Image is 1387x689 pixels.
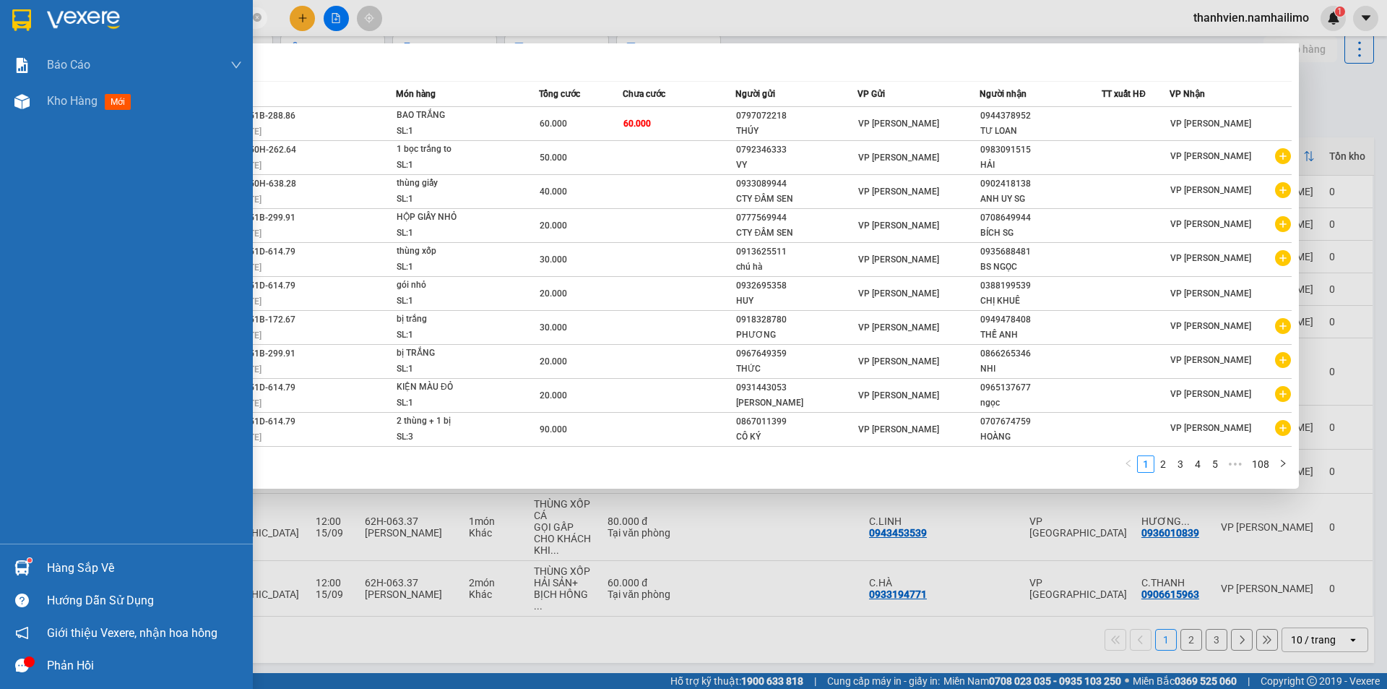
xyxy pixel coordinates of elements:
div: 0918737374. [12,64,128,85]
span: 60.000 [623,119,651,129]
div: 2 thùng + 1 bị [397,414,505,429]
div: BAO TRẮNG [397,108,505,124]
div: 60.000 [11,93,130,111]
span: Món hàng [396,89,436,99]
span: VP [PERSON_NAME] [1170,151,1251,161]
div: SL: 1 [397,192,505,207]
span: VP [PERSON_NAME] [858,221,939,231]
span: Người gửi [735,89,775,99]
li: 5 [1206,455,1224,473]
div: HỘP GIẤY NHỎ [397,210,505,226]
li: 1 [1137,455,1154,473]
li: 108 [1247,455,1274,473]
div: 0867011399 [736,414,857,429]
span: VP Nhận 51B-288.86 [212,111,295,121]
div: THẾ ANH [980,328,1101,343]
span: mới [105,94,131,110]
div: 0935688481 [980,244,1101,260]
span: 90.000 [540,424,567,435]
span: TT xuất HĐ [1102,89,1146,99]
span: VP [PERSON_NAME] [1170,355,1251,365]
span: VP [PERSON_NAME] [1170,288,1251,299]
span: plus-circle [1275,318,1291,334]
span: 20.000 [540,221,567,231]
div: ngọc [980,395,1101,411]
a: 3 [1172,456,1188,472]
a: 4 [1190,456,1206,472]
div: SL: 1 [397,226,505,241]
img: solution-icon [14,58,30,73]
span: VP [PERSON_NAME] [1170,321,1251,331]
span: VP Nhận 51D-614.79 [212,416,295,427]
span: 30.000 [540,254,567,265]
div: 0965137677 [980,380,1101,395]
span: 30.000 [540,322,567,333]
span: VP [PERSON_NAME] [858,254,939,265]
div: 0866265346 [980,346,1101,361]
div: VP [PERSON_NAME] [138,12,254,47]
div: SL: 1 [397,328,505,343]
span: plus-circle [1275,420,1291,436]
div: HẢI [980,158,1101,173]
div: Hướng dẫn sử dụng [47,590,242,612]
span: close-circle [253,13,262,22]
div: SL: 1 [397,124,505,140]
div: SL: 1 [397,294,505,309]
div: 0909977748 [138,64,254,85]
li: 2 [1154,455,1172,473]
span: close-circle [253,12,262,25]
a: 1 [1138,456,1154,472]
div: 0777569944 [736,210,857,226]
span: 20.000 [540,356,567,367]
span: VP Gửi [857,89,885,99]
div: 0931443053 [736,380,857,395]
span: question-circle [15,594,29,607]
div: NHI [980,361,1101,377]
div: thùng giấy [397,176,505,192]
span: VP [PERSON_NAME] [858,153,939,163]
div: gói nhỏ [397,278,505,294]
span: plus-circle [1275,352,1291,368]
span: VP [PERSON_NAME] [1170,119,1251,129]
img: warehouse-icon [14,560,30,575]
div: 0913625511 [736,244,857,260]
span: VP [PERSON_NAME] [1170,423,1251,433]
span: 20.000 [540,288,567,299]
span: left [1124,459,1133,468]
span: VP [PERSON_NAME] [858,119,939,129]
span: CR : [11,95,33,110]
span: VP Nhận 50H-638.28 [212,179,296,189]
img: warehouse-icon [14,94,30,109]
div: THỨC [736,361,857,377]
div: 0708649944 [980,210,1101,226]
span: VP [PERSON_NAME] [1170,185,1251,195]
span: 60.000 [540,119,567,129]
div: TƯ LOAN [980,124,1101,139]
li: Next 5 Pages [1224,455,1247,473]
li: Next Page [1274,455,1292,473]
div: THÚY [736,124,857,139]
span: VP [PERSON_NAME] [1170,253,1251,263]
div: BÍCH SG [980,226,1101,241]
div: 0949478408 [980,312,1101,328]
span: VP Nhận 51B-172.67 [212,314,295,325]
span: plus-circle [1275,250,1291,266]
div: 0797072218 [736,108,857,124]
div: CÔ KÝ [736,429,857,445]
div: CTY NGUYÊN VỸ [12,47,128,64]
div: CTY ĐẦM SEN [736,192,857,207]
span: Tổng cước [539,89,580,99]
span: Giới thiệu Vexere, nhận hoa hồng [47,624,217,642]
div: SL: 1 [397,361,505,377]
span: VP Nhận 51D-614.79 [212,247,295,257]
span: 20.000 [540,390,567,401]
div: Hàng sắp về [47,557,242,579]
div: 0707674759 [980,414,1101,429]
span: Người nhận [980,89,1027,99]
span: 40.000 [540,187,567,197]
span: down [230,59,242,71]
span: VP Nhận 51D-614.79 [212,281,295,291]
div: thùng xốp [397,244,505,260]
div: VY [736,158,857,173]
div: 0388199539 [980,278,1101,294]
